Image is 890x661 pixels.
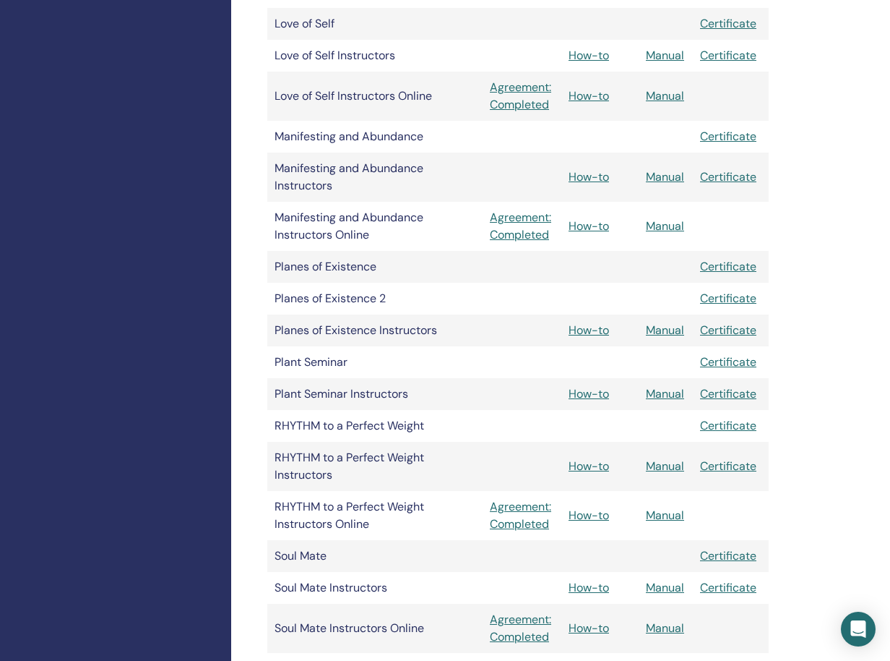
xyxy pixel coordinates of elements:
[490,611,554,646] a: Agreement: Completed
[267,346,483,378] td: Plant Seminar
[646,386,684,401] a: Manual
[569,88,609,103] a: How-to
[700,48,756,63] a: Certificate
[267,202,483,251] td: Manifesting and Abundance Instructors Online
[700,580,756,595] a: Certificate
[569,218,609,234] a: How-to
[267,572,483,604] td: Soul Mate Instructors
[267,604,483,653] td: Soul Mate Instructors Online
[490,498,554,533] a: Agreement: Completed
[267,40,483,72] td: Love of Self Instructors
[569,621,609,636] a: How-to
[569,459,609,474] a: How-to
[267,442,483,491] td: RHYTHM to a Perfect Weight Instructors
[490,79,554,114] a: Agreement: Completed
[267,410,483,442] td: RHYTHM to a Perfect Weight
[700,548,756,563] a: Certificate
[267,491,483,540] td: RHYTHM to a Perfect Weight Instructors Online
[267,540,483,572] td: Soul Mate
[646,169,684,184] a: Manual
[700,129,756,144] a: Certificate
[569,508,609,523] a: How-to
[841,612,876,647] div: Open Intercom Messenger
[700,386,756,401] a: Certificate
[267,283,483,315] td: Planes of Existence 2
[700,16,756,31] a: Certificate
[700,169,756,184] a: Certificate
[646,621,684,636] a: Manual
[267,251,483,283] td: Planes of Existence
[267,72,483,121] td: Love of Self Instructors Online
[569,323,609,338] a: How-to
[700,259,756,274] a: Certificate
[646,580,684,595] a: Manual
[646,218,684,234] a: Manual
[700,459,756,474] a: Certificate
[646,88,684,103] a: Manual
[569,386,609,401] a: How-to
[267,8,483,40] td: Love of Self
[700,291,756,306] a: Certificate
[700,418,756,433] a: Certificate
[700,354,756,370] a: Certificate
[267,153,483,202] td: Manifesting and Abundance Instructors
[490,209,554,244] a: Agreement: Completed
[646,48,684,63] a: Manual
[646,323,684,338] a: Manual
[646,459,684,474] a: Manual
[267,121,483,153] td: Manifesting and Abundance
[267,315,483,346] td: Planes of Existence Instructors
[267,378,483,410] td: Plant Seminar Instructors
[569,48,609,63] a: How-to
[569,169,609,184] a: How-to
[646,508,684,523] a: Manual
[700,323,756,338] a: Certificate
[569,580,609,595] a: How-to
